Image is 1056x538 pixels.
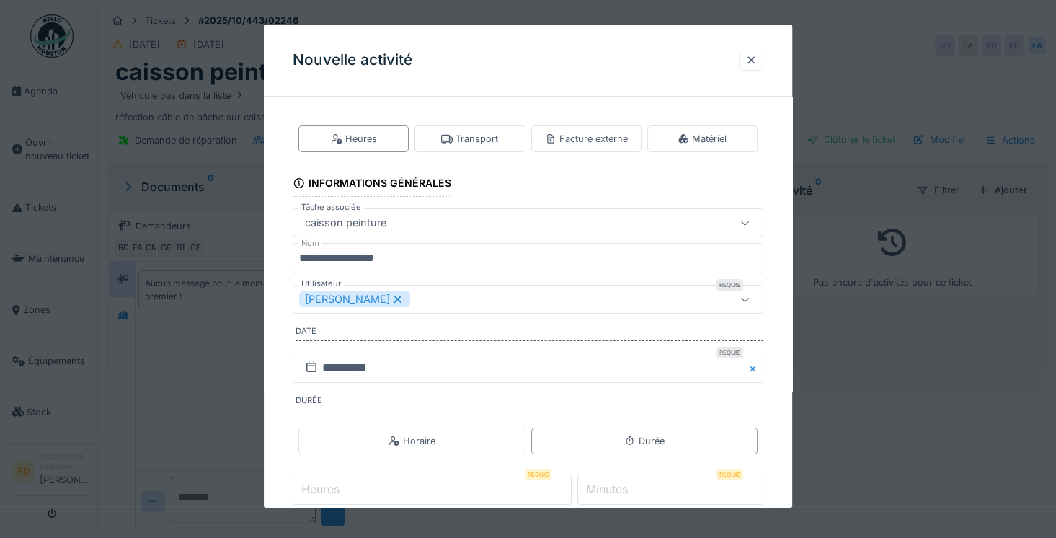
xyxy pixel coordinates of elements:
[716,279,743,291] div: Requis
[293,172,451,197] div: Informations générales
[296,325,763,341] label: Date
[296,394,763,410] label: Durée
[299,215,392,231] div: caisson peinture
[298,278,344,290] label: Utilisateur
[716,347,743,358] div: Requis
[331,132,377,146] div: Heures
[747,353,763,383] button: Close
[525,469,551,480] div: Requis
[716,469,743,480] div: Requis
[624,433,665,447] div: Durée
[298,480,342,498] label: Heures
[678,132,727,146] div: Matériel
[299,291,410,307] div: [PERSON_NAME]
[298,201,364,213] label: Tâche associée
[293,51,412,69] h3: Nouvelle activité
[583,480,631,498] label: Minutes
[389,433,435,447] div: Horaire
[441,132,498,146] div: Transport
[298,237,322,250] label: Nom
[545,132,628,146] div: Facture externe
